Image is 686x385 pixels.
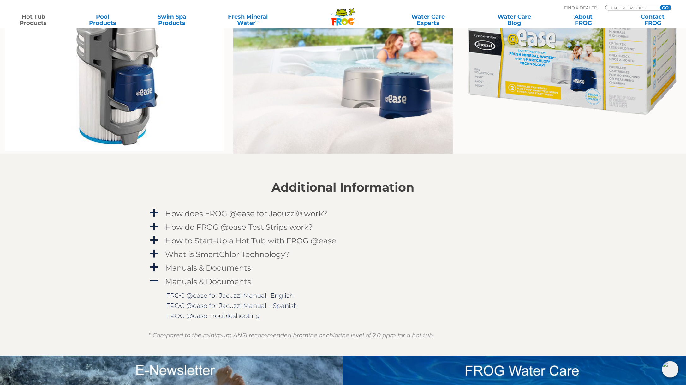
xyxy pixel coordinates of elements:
[149,248,537,260] a: a What is SmartChlor Technology?
[165,209,328,218] h4: How does FROG @ease for Jacuzzi® work?
[165,223,313,231] h4: How do FROG @ease Test Strips work?
[150,208,159,218] span: a
[75,14,129,26] a: PoolProducts
[214,14,281,26] a: Fresh MineralWater∞
[610,5,653,10] input: Zip Code Form
[149,208,537,219] a: a How does FROG @ease for Jacuzzi® work?
[150,249,159,259] span: a
[166,312,260,320] a: FROG @ease Troubleshooting
[166,302,298,309] a: FROG @ease for Jacuzzi Manual – Spanish
[662,361,678,377] img: openIcon
[150,235,159,245] span: a
[149,235,537,247] a: a How to Start-Up a Hot Tub with FROG @ease
[660,5,671,10] input: GO
[6,14,60,26] a: Hot TubProducts
[626,14,680,26] a: ContactFROG
[149,221,537,233] a: a How do FROG @ease Test Strips work?
[149,276,537,287] a: A Manuals & Documents
[385,14,472,26] a: Water CareExperts
[557,14,611,26] a: AboutFROG
[255,19,259,24] sup: ∞
[165,277,251,286] h4: Manuals & Documents
[165,264,251,272] h4: Manuals & Documents
[487,14,541,26] a: Water CareBlog
[165,250,290,259] h4: What is SmartChlor Technology?
[165,236,337,245] h4: How to Start-Up a Hot Tub with FROG @ease
[145,14,199,26] a: Swim SpaProducts
[150,222,159,231] span: a
[149,180,537,194] h2: Additional Information
[166,292,294,299] a: FROG @ease for Jacuzzi Manual- English
[149,332,434,339] em: * Compared to the minimum ANSI recommended bromine or chlorine level of 2.0 ppm for a hot tub.
[149,262,537,274] a: a Manuals & Documents
[150,263,159,272] span: a
[150,276,159,286] span: A
[564,5,597,10] p: Find A Dealer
